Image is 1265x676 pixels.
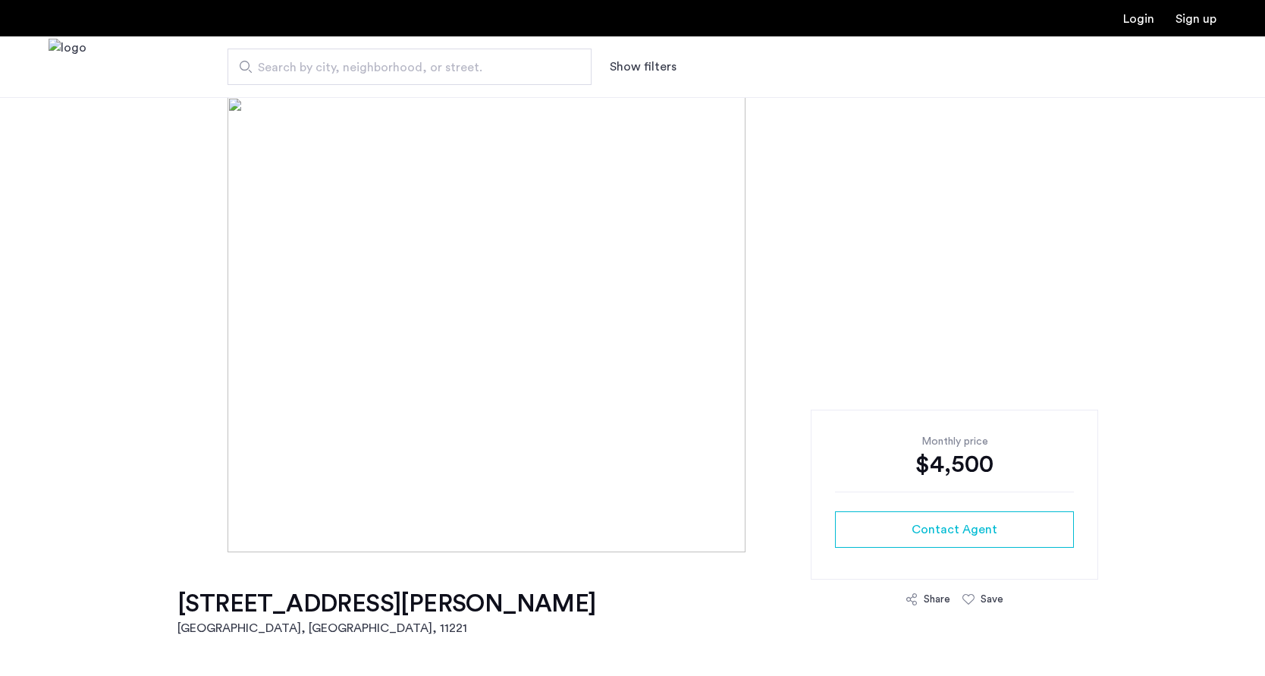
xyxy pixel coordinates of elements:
[835,434,1074,449] div: Monthly price
[835,511,1074,548] button: button
[228,49,592,85] input: Apartment Search
[1176,13,1216,25] a: Registration
[835,449,1074,479] div: $4,500
[981,592,1003,607] div: Save
[177,589,596,619] h1: [STREET_ADDRESS][PERSON_NAME]
[1123,13,1154,25] a: Login
[49,39,86,96] img: logo
[258,58,549,77] span: Search by city, neighborhood, or street.
[610,58,676,76] button: Show or hide filters
[228,97,1037,552] img: [object%20Object]
[912,520,997,539] span: Contact Agent
[177,619,596,637] h2: [GEOGRAPHIC_DATA], [GEOGRAPHIC_DATA] , 11221
[49,39,86,96] a: Cazamio Logo
[924,592,950,607] div: Share
[177,589,596,637] a: [STREET_ADDRESS][PERSON_NAME][GEOGRAPHIC_DATA], [GEOGRAPHIC_DATA], 11221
